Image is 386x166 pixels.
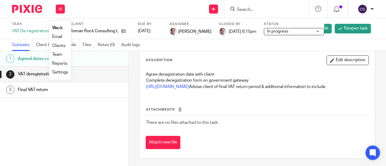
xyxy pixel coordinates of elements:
[6,55,14,63] div: 1
[236,7,291,13] input: Search
[358,4,367,14] img: svg%3E
[344,25,368,31] span: Reopen task
[146,136,180,149] button: Attach new file
[146,121,219,125] span: There are no files attached to this task.
[146,84,369,90] p: Advise client of final VAT return period & additional information to include
[52,35,62,39] a: Email
[98,39,118,51] a: Notes (0)
[6,70,14,79] div: 2
[121,39,143,51] a: Audit logs
[6,86,14,94] div: 3
[146,71,369,84] p: Agree deregistration date with client Complete deregistration form on government gateway
[335,24,371,33] a: Reopen task
[18,70,87,79] h1: VAT deregistration
[229,30,256,34] span: [DATE] 6:15pm
[146,85,189,89] a: [URL][DOMAIN_NAME]
[18,85,87,94] h1: Final VAT return
[169,28,177,35] img: Munro%20Partners-3202.jpg
[219,28,226,35] img: Munro%20Partners-3202.jpg
[64,39,80,51] a: Emails
[146,108,175,111] span: Attachments
[70,28,118,34] p: Roman Rock Consulting Ltd
[264,22,324,27] label: Status
[138,28,162,34] div: [DATE]
[138,22,162,27] label: Due by
[36,39,61,51] a: Client tasks
[52,70,68,74] a: Settings
[12,22,62,27] label: Task
[12,5,42,13] img: Pixie
[219,22,256,27] label: Closed by
[52,52,62,57] a: Team
[52,26,63,30] a: Work
[12,39,33,51] a: Subtasks
[18,54,87,63] h1: Agreed dates confirmation
[146,58,172,63] p: Description
[70,22,130,27] label: Client
[178,29,211,35] span: [PERSON_NAME]
[169,22,211,27] label: Assignee
[267,29,288,33] span: In progress
[327,55,369,65] button: Edit description
[52,61,67,66] a: Reports
[52,44,65,48] a: Clients
[12,28,62,34] div: VAT De-registration [DATE]
[83,39,95,51] a: Files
